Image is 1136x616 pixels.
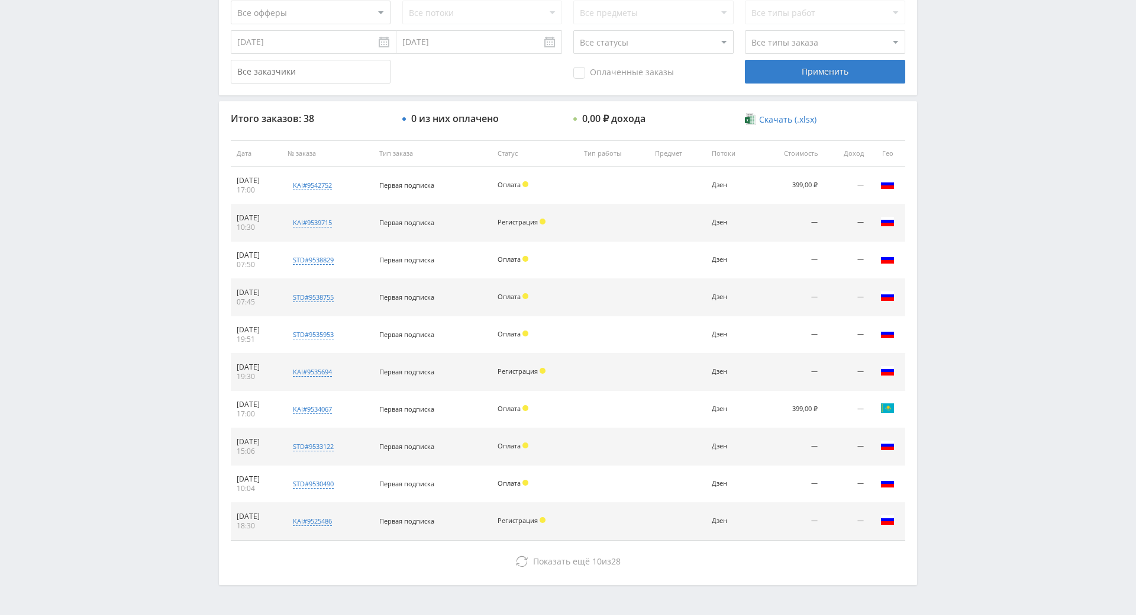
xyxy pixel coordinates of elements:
div: [DATE] [237,474,276,484]
span: Холд [522,256,528,262]
span: Оплата [498,404,521,413]
div: std#9538755 [293,293,334,302]
td: — [824,354,870,391]
div: Дзен [712,293,751,301]
img: rus.png [880,214,895,229]
div: Дзен [712,256,751,264]
td: — [757,466,824,503]
span: Холд [522,293,528,299]
span: Холд [540,368,546,374]
span: Холд [522,480,528,486]
span: Оплата [498,292,521,301]
td: — [824,279,870,316]
img: rus.png [880,326,895,341]
img: rus.png [880,438,895,453]
div: kai#9525486 [293,516,332,526]
span: Оплаченные заказы [573,67,674,79]
span: Холд [522,181,528,187]
div: 10:04 [237,484,276,493]
div: kai#9535694 [293,367,332,377]
img: xlsx [745,113,755,125]
div: 17:00 [237,185,276,195]
th: Тип работы [578,140,649,167]
div: kai#9542752 [293,181,332,190]
div: [DATE] [237,176,276,185]
div: Итого заказов: 38 [231,113,390,124]
td: — [824,428,870,466]
span: Оплата [498,180,521,189]
div: 17:00 [237,409,276,419]
td: — [757,428,824,466]
span: Первая подписка [379,181,434,190]
div: Применить [745,60,905,84]
td: — [757,279,824,316]
img: rus.png [880,476,895,490]
td: — [757,242,824,279]
span: Первая подписка [379,479,434,488]
td: — [824,391,870,428]
div: 10:30 [237,223,276,232]
span: Холд [540,219,546,224]
span: Холд [540,517,546,523]
div: [DATE] [237,362,276,372]
th: Гео [870,140,905,167]
input: Все заказчики [231,60,390,84]
th: Доход [824,140,870,167]
span: Оплата [498,255,521,264]
span: Регистрация [498,217,538,226]
th: Тип заказа [373,140,492,167]
img: rus.png [880,252,895,266]
div: Дзен [712,368,751,376]
div: 19:51 [237,335,276,344]
td: — [824,316,870,354]
span: Регистрация [498,516,538,525]
div: [DATE] [237,512,276,521]
th: Потоки [706,140,757,167]
td: — [757,354,824,391]
td: — [757,204,824,242]
div: [DATE] [237,251,276,260]
span: Первая подписка [379,218,434,227]
td: — [757,503,824,540]
td: — [824,466,870,503]
button: Показать ещё 10из28 [231,550,905,573]
span: Регистрация [498,367,538,376]
span: Первая подписка [379,516,434,525]
div: Дзен [712,219,751,226]
div: kai#9534067 [293,405,332,414]
span: 28 [611,556,621,567]
span: Холд [522,331,528,336]
span: Первая подписка [379,293,434,301]
div: 07:45 [237,297,276,307]
div: Дзен [712,331,751,338]
div: std#9535953 [293,330,334,339]
td: — [757,316,824,354]
div: std#9533122 [293,442,334,451]
span: Первая подписка [379,405,434,413]
span: Первая подписка [379,255,434,264]
th: Предмет [649,140,706,167]
th: Стоимость [757,140,824,167]
td: 399,00 ₽ [757,391,824,428]
span: Показать ещё [533,556,590,567]
div: 19:30 [237,372,276,381]
div: Дзен [712,480,751,487]
a: Скачать (.xlsx) [745,114,816,126]
td: — [824,204,870,242]
span: Первая подписка [379,367,434,376]
img: kaz.png [880,401,895,415]
div: kai#9539715 [293,218,332,227]
th: Дата [231,140,282,167]
div: std#9530490 [293,479,334,489]
td: — [824,242,870,279]
div: std#9538829 [293,255,334,265]
div: 07:50 [237,260,276,269]
span: Оплата [498,479,521,487]
div: [DATE] [237,400,276,409]
div: [DATE] [237,288,276,297]
div: Дзен [712,181,751,189]
span: Первая подписка [379,442,434,451]
span: Скачать (.xlsx) [759,115,816,124]
div: Дзен [712,405,751,413]
div: 18:30 [237,521,276,531]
